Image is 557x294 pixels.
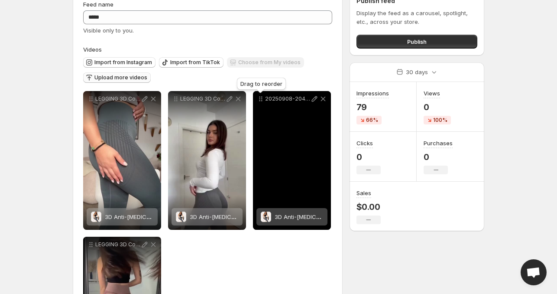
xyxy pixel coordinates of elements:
span: 3D Anti-[MEDICAL_DATA] Leggings [275,213,369,220]
p: 20250908-204018 [265,95,310,102]
div: 20250908-2040183D Anti-Cellulite Leggings3D Anti-[MEDICAL_DATA] Leggings [253,91,331,230]
span: 3D Anti-[MEDICAL_DATA] Leggings [190,213,284,220]
h3: Purchases [424,139,453,147]
p: $0.00 [356,202,381,212]
span: Import from TikTok [170,59,220,66]
button: Import from Instagram [83,57,155,68]
span: Publish [407,37,427,46]
p: LEGGING 3D Compression - NUBLIA 2 [95,95,140,102]
button: Publish [356,35,477,49]
img: 3D Anti-Cellulite Leggings [176,212,186,222]
span: 100% [433,117,447,124]
p: 0 [424,102,451,112]
button: Import from TikTok [159,57,223,68]
h3: Impressions [356,89,389,98]
div: LEGGING 3D Compression - NUBLIA 53D Anti-Cellulite Leggings3D Anti-[MEDICAL_DATA] Leggings [168,91,246,230]
span: Import from Instagram [94,59,152,66]
div: Open chat [521,259,547,285]
h3: Views [424,89,440,98]
h3: Clicks [356,139,373,147]
h3: Sales [356,189,371,197]
p: 79 [356,102,389,112]
p: LEGGING 3D Compression - NUBLIA 1 [95,241,140,248]
span: Videos [83,46,102,53]
button: Upload more videos [83,72,151,83]
p: 0 [356,152,381,162]
span: Feed name [83,1,113,8]
img: 3D Anti-Cellulite Leggings [261,212,271,222]
span: 66% [366,117,378,124]
img: 3D Anti-Cellulite Leggings [91,212,101,222]
p: LEGGING 3D Compression - NUBLIA 5 [180,95,225,102]
p: 0 [424,152,453,162]
p: 30 days [406,68,428,76]
div: LEGGING 3D Compression - NUBLIA 23D Anti-Cellulite Leggings3D Anti-[MEDICAL_DATA] Leggings [83,91,161,230]
span: Visible only to you. [83,27,134,34]
span: Upload more videos [94,74,147,81]
p: Display the feed as a carousel, spotlight, etc., across your store. [356,9,477,26]
span: 3D Anti-[MEDICAL_DATA] Leggings [105,213,199,220]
